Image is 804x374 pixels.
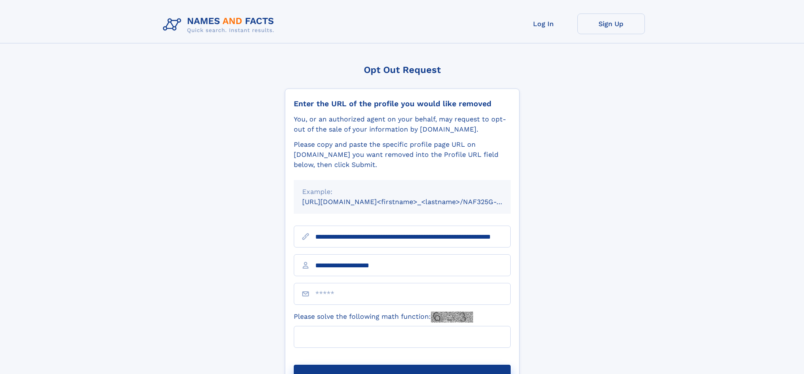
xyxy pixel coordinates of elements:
[294,312,473,323] label: Please solve the following math function:
[510,13,577,34] a: Log In
[285,65,520,75] div: Opt Out Request
[577,13,645,34] a: Sign Up
[294,99,511,108] div: Enter the URL of the profile you would like removed
[302,187,502,197] div: Example:
[294,114,511,135] div: You, or an authorized agent on your behalf, may request to opt-out of the sale of your informatio...
[302,198,527,206] small: [URL][DOMAIN_NAME]<firstname>_<lastname>/NAF325G-xxxxxxxx
[294,140,511,170] div: Please copy and paste the specific profile page URL on [DOMAIN_NAME] you want removed into the Pr...
[160,13,281,36] img: Logo Names and Facts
